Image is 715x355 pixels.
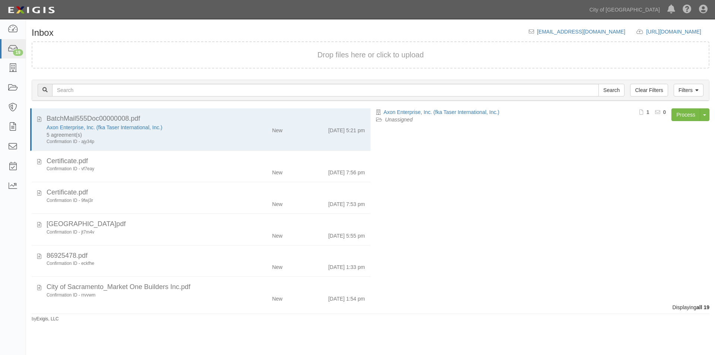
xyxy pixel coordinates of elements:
[272,124,283,134] div: New
[384,109,499,115] a: Axon Enterprise, Inc. (fka Taser International, Inc.)
[47,260,228,267] div: Confirmation ID - eckfhe
[328,197,365,208] div: [DATE] 7:53 pm
[32,28,54,38] h1: Inbox
[272,229,283,240] div: New
[385,117,413,123] a: Unassigned
[47,131,228,139] div: Interview Room Project (2021-0629) Interview Room Project (2021-0629) Interview Room Project (202...
[47,197,228,204] div: Confirmation ID - 9fwj3r
[272,166,283,176] div: New
[47,282,365,292] div: City of Sacramento_Market One Builders Inc.pdf
[47,229,228,235] div: Confirmation ID - jt7m4v
[328,229,365,240] div: [DATE] 5:55 pm
[696,304,709,310] b: all 19
[328,166,365,176] div: [DATE] 7:56 pm
[52,84,599,96] input: Search
[47,292,228,298] div: Confirmation ID - rrvvwm
[47,124,162,130] a: Axon Enterprise, Inc. (fka Taser International, Inc.)
[47,188,365,197] div: Certificate.pdf
[272,292,283,302] div: New
[26,304,715,311] div: Displaying
[47,124,228,131] div: Axon Enterprise, Inc. (fka Taser International, Inc.)
[586,2,664,17] a: City of [GEOGRAPHIC_DATA]
[6,3,57,17] img: logo-5460c22ac91f19d4615b14bd174203de0afe785f0fc80cf4dbbc73dc1793850b.png
[47,251,365,261] div: 86925478.pdf
[272,260,283,271] div: New
[598,84,625,96] input: Search
[674,84,703,96] a: Filters
[646,29,709,35] a: [URL][DOMAIN_NAME]
[328,292,365,302] div: [DATE] 1:54 pm
[630,84,668,96] a: Clear Filters
[671,108,700,121] a: Process
[328,124,365,134] div: [DATE] 5:21 pm
[272,197,283,208] div: New
[328,260,365,271] div: [DATE] 1:33 pm
[47,156,365,166] div: Certificate.pdf
[47,114,365,124] div: BatchMail555Doc00000008.pdf
[36,316,59,321] a: Exigis, LLC
[47,139,228,145] div: Confirmation ID - ajy34p
[537,29,625,35] a: [EMAIL_ADDRESS][DOMAIN_NAME]
[13,49,23,56] div: 19
[32,316,59,322] small: by
[683,5,692,14] i: Help Center - Complianz
[646,109,649,115] b: 1
[47,166,228,172] div: Confirmation ID - vf7eay
[317,50,424,60] button: Drop files here or click to upload
[47,219,365,229] div: Burbank Glendale Pasadena Airport Authority.pdf
[663,109,666,115] b: 0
